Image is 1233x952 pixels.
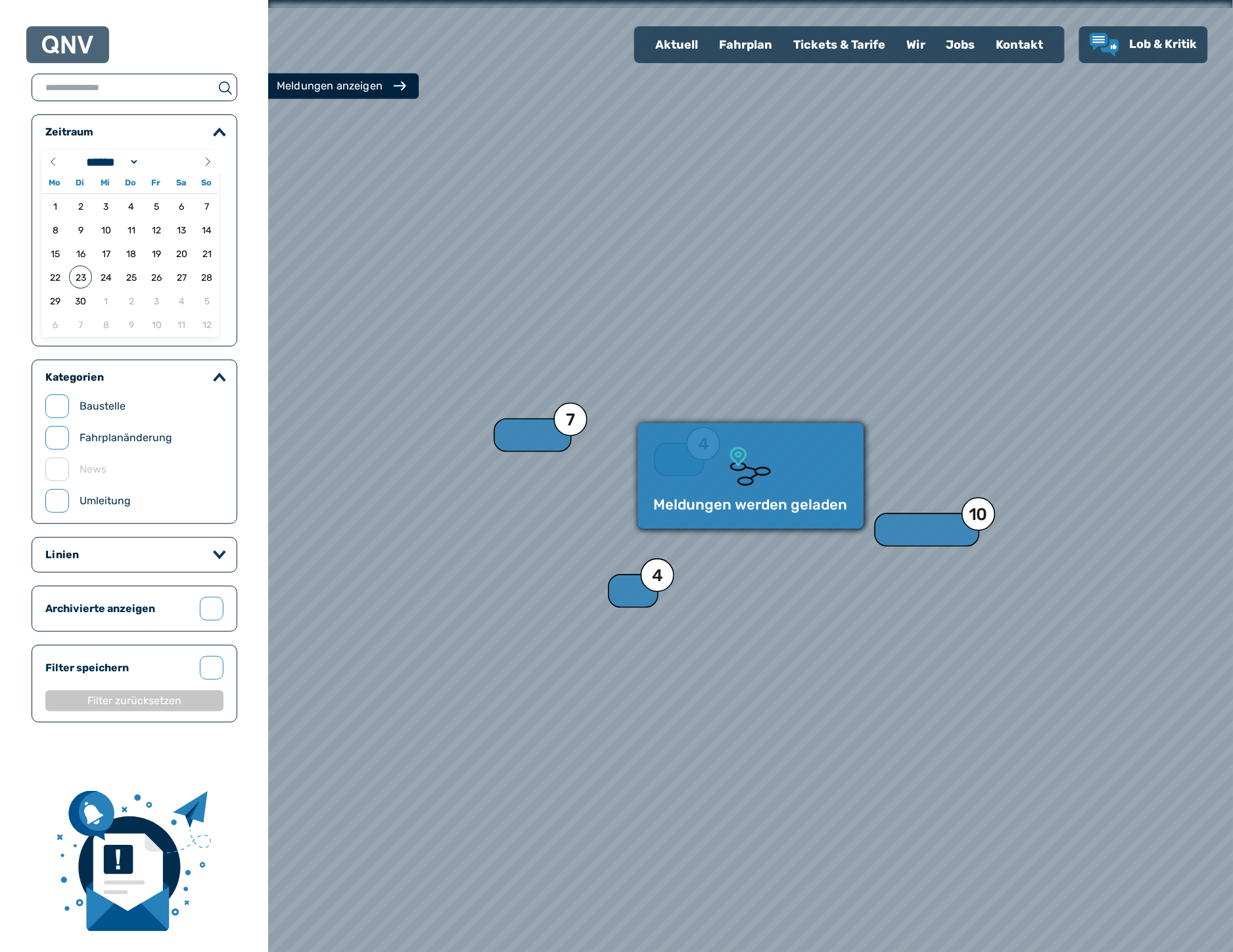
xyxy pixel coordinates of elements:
[95,289,118,312] span: 01.10.2025
[69,266,92,289] span: 23.09.2025
[214,80,237,95] button: suchen
[617,581,647,602] div: 4
[45,548,79,561] legend: Linien
[194,179,219,187] span: So
[120,289,143,312] span: 02.10.2025
[44,266,67,289] span: 22.09.2025
[264,74,419,99] button: Meldungen anzeigen
[80,398,126,414] label: Baustelle
[45,371,104,384] legend: Kategorien
[145,218,168,241] span: 12.09.2025
[170,242,193,265] span: 20.09.2025
[93,179,118,187] span: Mi
[67,179,92,187] span: Di
[120,266,143,289] span: 25.09.2025
[145,195,168,218] span: 05.09.2025
[44,218,67,241] span: 08.09.2025
[277,78,383,94] div: Meldungen anzeigen
[170,218,193,241] span: 13.09.2025
[82,155,140,169] select: Month
[936,28,986,62] a: Jobs
[44,242,67,265] span: 15.09.2025
[196,195,219,218] span: 07.09.2025
[120,313,143,336] span: 09.10.2025
[566,412,575,429] div: 7
[120,242,143,265] span: 18.09.2025
[1130,37,1198,51] span: Lob & Kritik
[986,28,1054,62] a: Kontakt
[80,462,106,477] label: News
[44,195,67,218] span: 01.09.2025
[508,425,555,446] div: 7
[196,289,219,312] span: 05.10.2025
[69,218,92,241] span: 09.09.2025
[69,289,92,312] span: 30.09.2025
[196,218,219,241] span: 14.09.2025
[170,195,193,218] span: 06.09.2025
[44,289,67,312] span: 29.09.2025
[69,313,92,336] span: 07.10.2025
[80,430,172,446] label: Fahrplanänderung
[145,289,168,312] span: 03.10.2025
[69,195,92,218] span: 02.09.2025
[69,242,92,265] span: 16.09.2025
[120,218,143,241] span: 11.09.2025
[170,313,193,336] span: 11.10.2025
[95,218,118,241] span: 10.09.2025
[170,289,193,312] span: 04.10.2025
[95,195,118,218] span: 03.09.2025
[654,497,848,513] p: Meldungen werden geladen
[145,266,168,289] span: 26.09.2025
[170,266,193,289] span: 27.09.2025
[42,179,67,187] span: Mo
[95,313,118,336] span: 08.10.2025
[95,266,118,289] span: 24.09.2025
[645,28,709,62] a: Aktuell
[724,439,777,492] img: Ladeanimation
[168,179,193,187] span: Sa
[1090,33,1198,57] a: Lob & Kritik
[42,36,93,54] img: QNV Logo
[894,519,958,540] div: 10
[196,266,219,289] span: 28.09.2025
[120,195,143,218] span: 04.09.2025
[44,313,67,336] span: 06.10.2025
[143,179,168,187] span: Fr
[652,568,663,585] div: 4
[196,242,219,265] span: 21.09.2025
[783,28,896,62] a: Tickets & Tarife
[709,28,783,62] a: Fahrplan
[118,179,143,187] span: Do
[42,32,93,58] a: QNV Logo
[896,28,936,62] a: Wir
[57,791,211,932] img: newsletter
[80,493,131,509] label: Umleitung
[45,601,189,617] label: Archivierte anzeigen
[95,242,118,265] span: 17.09.2025
[196,313,219,336] span: 12.10.2025
[45,660,189,676] label: Filter speichern
[145,313,168,336] span: 10.10.2025
[45,126,93,139] legend: Zeitraum
[139,155,187,169] input: Year
[969,507,989,524] div: 10
[145,242,168,265] span: 19.09.2025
